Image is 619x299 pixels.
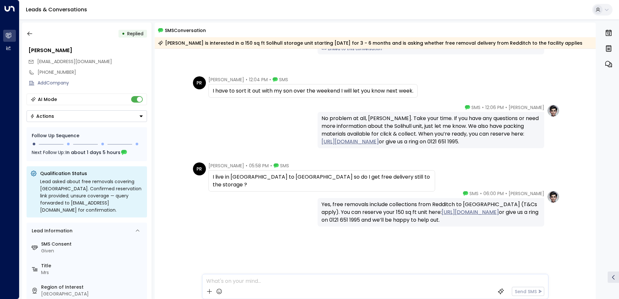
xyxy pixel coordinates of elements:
span: 12:04 PM [249,76,268,83]
div: Follow Up Sequence [32,132,142,139]
div: Lead asked about free removals covering [GEOGRAPHIC_DATA]. Confirmed reservation link provided; u... [40,178,143,214]
div: Next Follow Up: [32,149,142,156]
div: • [122,28,125,39]
span: [PERSON_NAME] [509,104,544,111]
a: [URL][DOMAIN_NAME] [321,138,379,146]
span: • [480,190,482,197]
a: Leads & Conversations [26,6,87,13]
span: [EMAIL_ADDRESS][DOMAIN_NAME] [37,58,112,65]
span: • [269,76,271,83]
div: PR [193,162,206,175]
div: PR [193,76,206,89]
span: • [505,190,507,197]
div: I live in [GEOGRAPHIC_DATA] to [GEOGRAPHIC_DATA] so do I get free delivery still to the storage ? [213,173,431,189]
p: Qualification Status [40,170,143,177]
a: Linked to this conversation [321,46,540,52]
img: profile-logo.png [547,190,560,203]
span: SMS [469,190,478,197]
div: Yes, free removals include collections from Redditch to [GEOGRAPHIC_DATA] (T&Cs apply). You can r... [321,201,540,224]
span: Replied [127,30,143,37]
span: SMS Conversation [165,27,206,34]
div: [GEOGRAPHIC_DATA] [41,291,144,297]
span: • [246,162,247,169]
span: 05:58 PM [249,162,269,169]
span: SMS [471,104,480,111]
div: [PHONE_NUMBER] [38,69,147,76]
span: • [270,162,272,169]
button: Actions [27,110,147,122]
span: SMS [279,76,288,83]
div: AI Mode [38,96,57,103]
span: In about 1 days 5 hours [65,149,120,156]
div: [PERSON_NAME] is interested in a 150 sq ft Solihull storage unit starting [DATE] for 3 - 6 months... [158,40,582,46]
span: • [505,104,507,111]
label: SMS Consent [41,241,144,248]
div: Actions [30,113,54,119]
span: [PERSON_NAME] [208,76,244,83]
span: [PERSON_NAME] [208,162,244,169]
span: 12:06 PM [485,104,504,111]
div: Button group with a nested menu [27,110,147,122]
label: Region of Interest [41,284,144,291]
div: Given [41,248,144,254]
div: AddCompany [38,80,147,86]
label: Title [41,262,144,269]
span: [PERSON_NAME] [509,190,544,197]
span: 06:00 PM [483,190,504,197]
div: No problem at all, [PERSON_NAME]. Take your time. If you have any questions or need more informat... [321,115,540,146]
div: Mrs [41,269,144,276]
span: • [482,104,484,111]
div: [PERSON_NAME] [28,47,147,54]
div: Lead Information [29,227,73,234]
div: I have to sort it out with my son over the weekend I will let you know next week. [213,87,413,95]
a: [URL][DOMAIN_NAME] [442,208,499,216]
span: patriciajrydell@gmail.com [37,58,112,65]
span: • [246,76,247,83]
img: profile-logo.png [547,104,560,117]
span: SMS [280,162,289,169]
